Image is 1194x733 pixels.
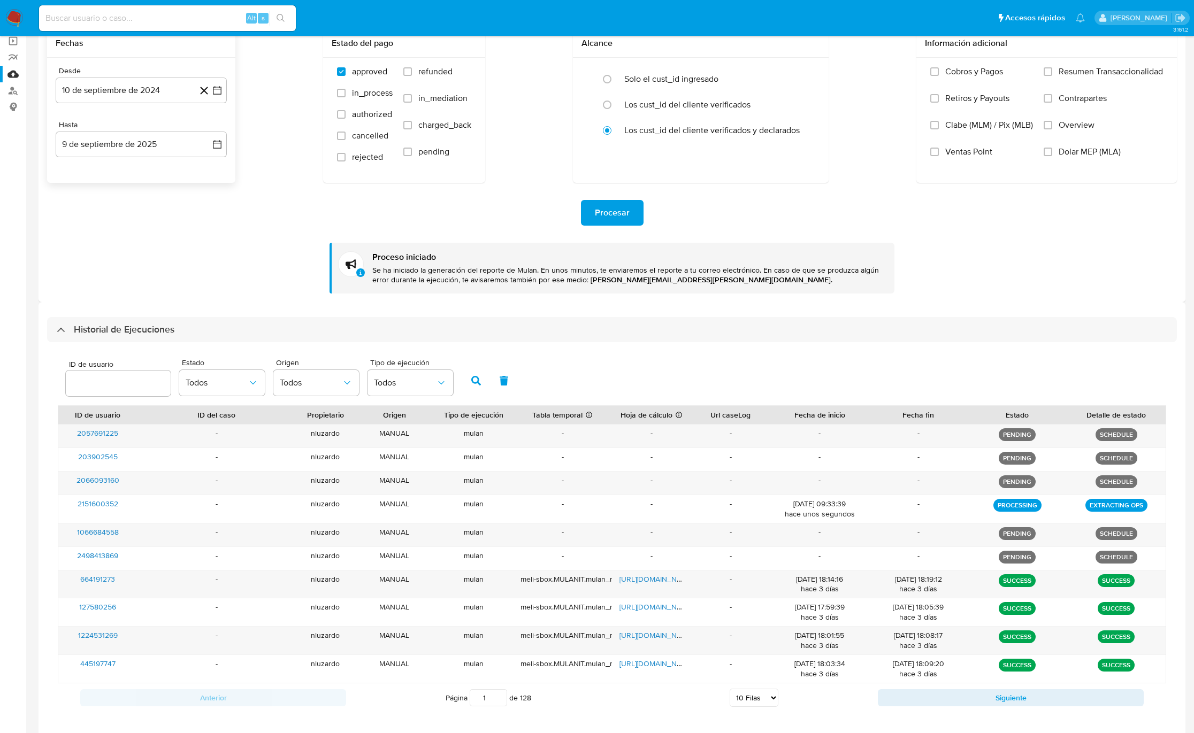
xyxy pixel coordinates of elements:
span: 3.161.2 [1173,25,1189,34]
span: Alt [247,13,256,23]
button: search-icon [270,11,292,26]
p: nicolas.luzardo@mercadolibre.com [1111,13,1171,23]
span: s [262,13,265,23]
input: Buscar usuario o caso... [39,11,296,25]
span: Accesos rápidos [1005,12,1065,24]
a: Notificaciones [1076,13,1085,22]
a: Salir [1175,12,1186,24]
